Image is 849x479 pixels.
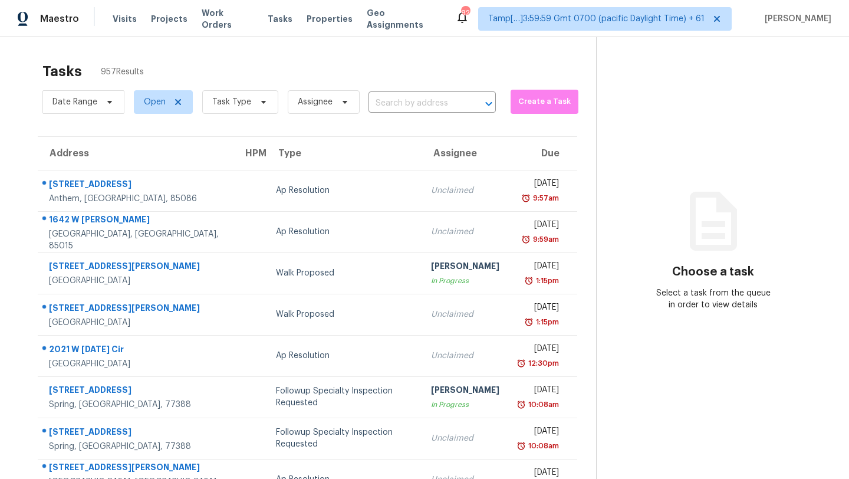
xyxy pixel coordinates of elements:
[521,192,531,204] img: Overdue Alarm Icon
[518,301,559,316] div: [DATE]
[488,13,705,25] span: Tamp[…]3:59:59 Gmt 0700 (pacific Daylight Time) + 61
[521,234,531,245] img: Overdue Alarm Icon
[49,317,224,329] div: [GEOGRAPHIC_DATA]
[526,440,559,452] div: 10:08am
[526,399,559,411] div: 10:08am
[431,432,499,444] div: Unclaimed
[431,309,499,320] div: Unclaimed
[431,185,499,196] div: Unclaimed
[144,96,166,108] span: Open
[307,13,353,25] span: Properties
[276,385,412,409] div: Followup Specialty Inspection Requested
[518,219,559,234] div: [DATE]
[518,425,559,440] div: [DATE]
[461,7,469,19] div: 825
[49,193,224,205] div: Anthem, [GEOGRAPHIC_DATA], 85086
[49,260,224,275] div: [STREET_ADDRESS][PERSON_NAME]
[101,66,144,78] span: 957 Results
[518,343,559,357] div: [DATE]
[49,275,224,287] div: [GEOGRAPHIC_DATA]
[49,343,224,358] div: 2021 W [DATE] Cir
[266,137,422,170] th: Type
[49,214,224,228] div: 1642 W [PERSON_NAME]
[531,234,559,245] div: 9:59am
[655,287,772,311] div: Select a task from the queue in order to view details
[509,137,577,170] th: Due
[524,316,534,328] img: Overdue Alarm Icon
[431,260,499,275] div: [PERSON_NAME]
[49,178,224,193] div: [STREET_ADDRESS]
[202,7,254,31] span: Work Orders
[38,137,233,170] th: Address
[212,96,251,108] span: Task Type
[276,226,412,238] div: Ap Resolution
[518,178,559,192] div: [DATE]
[367,7,441,31] span: Geo Assignments
[526,357,559,369] div: 12:30pm
[531,192,559,204] div: 9:57am
[40,13,79,25] span: Maestro
[518,384,559,399] div: [DATE]
[516,440,526,452] img: Overdue Alarm Icon
[534,316,559,328] div: 1:15pm
[431,350,499,362] div: Unclaimed
[516,399,526,411] img: Overdue Alarm Icon
[276,267,412,279] div: Walk Proposed
[431,226,499,238] div: Unclaimed
[524,275,534,287] img: Overdue Alarm Icon
[49,441,224,452] div: Spring, [GEOGRAPHIC_DATA], 77388
[151,13,187,25] span: Projects
[49,358,224,370] div: [GEOGRAPHIC_DATA]
[431,275,499,287] div: In Progress
[431,384,499,399] div: [PERSON_NAME]
[431,399,499,411] div: In Progress
[422,137,509,170] th: Assignee
[113,13,137,25] span: Visits
[672,266,754,278] h3: Choose a task
[49,399,224,411] div: Spring, [GEOGRAPHIC_DATA], 77388
[511,90,578,114] button: Create a Task
[534,275,559,287] div: 1:15pm
[52,96,97,108] span: Date Range
[233,137,266,170] th: HPM
[760,13,831,25] span: [PERSON_NAME]
[481,96,497,112] button: Open
[298,96,333,108] span: Assignee
[49,426,224,441] div: [STREET_ADDRESS]
[516,357,526,369] img: Overdue Alarm Icon
[49,384,224,399] div: [STREET_ADDRESS]
[276,426,412,450] div: Followup Specialty Inspection Requested
[268,15,292,23] span: Tasks
[49,228,224,252] div: [GEOGRAPHIC_DATA], [GEOGRAPHIC_DATA], 85015
[516,95,572,109] span: Create a Task
[518,260,559,275] div: [DATE]
[49,461,224,476] div: [STREET_ADDRESS][PERSON_NAME]
[368,94,463,113] input: Search by address
[49,302,224,317] div: [STREET_ADDRESS][PERSON_NAME]
[276,350,412,362] div: Ap Resolution
[42,65,82,77] h2: Tasks
[276,185,412,196] div: Ap Resolution
[276,309,412,320] div: Walk Proposed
